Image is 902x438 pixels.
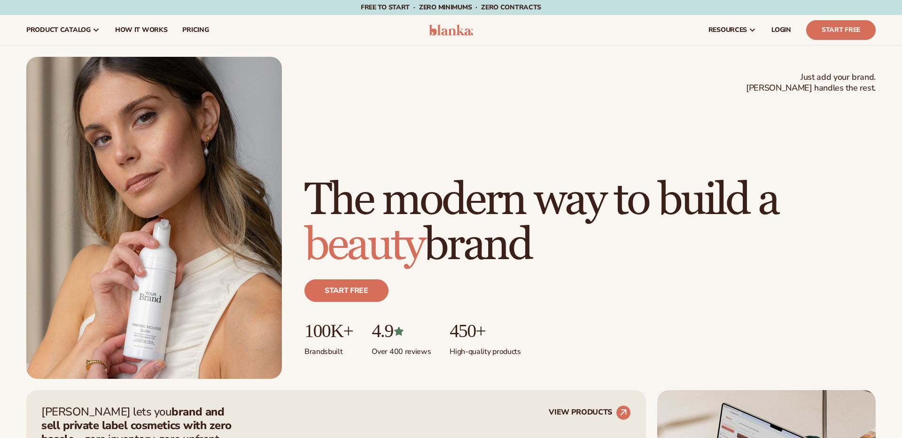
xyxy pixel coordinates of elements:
[115,26,168,34] span: How It Works
[26,26,91,34] span: product catalog
[701,15,764,45] a: resources
[450,341,521,357] p: High-quality products
[304,321,353,341] p: 100K+
[26,57,282,379] img: Female holding tanning mousse.
[708,26,747,34] span: resources
[361,3,541,12] span: Free to start · ZERO minimums · ZERO contracts
[182,26,209,34] span: pricing
[372,341,431,357] p: Over 400 reviews
[108,15,175,45] a: How It Works
[304,279,389,302] a: Start free
[19,15,108,45] a: product catalog
[304,341,353,357] p: Brands built
[450,321,521,341] p: 450+
[304,178,876,268] h1: The modern way to build a brand
[549,405,631,420] a: VIEW PRODUCTS
[429,24,474,36] img: logo
[806,20,876,40] a: Start Free
[372,321,431,341] p: 4.9
[304,218,424,273] span: beauty
[175,15,216,45] a: pricing
[764,15,799,45] a: LOGIN
[771,26,791,34] span: LOGIN
[746,72,876,94] span: Just add your brand. [PERSON_NAME] handles the rest.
